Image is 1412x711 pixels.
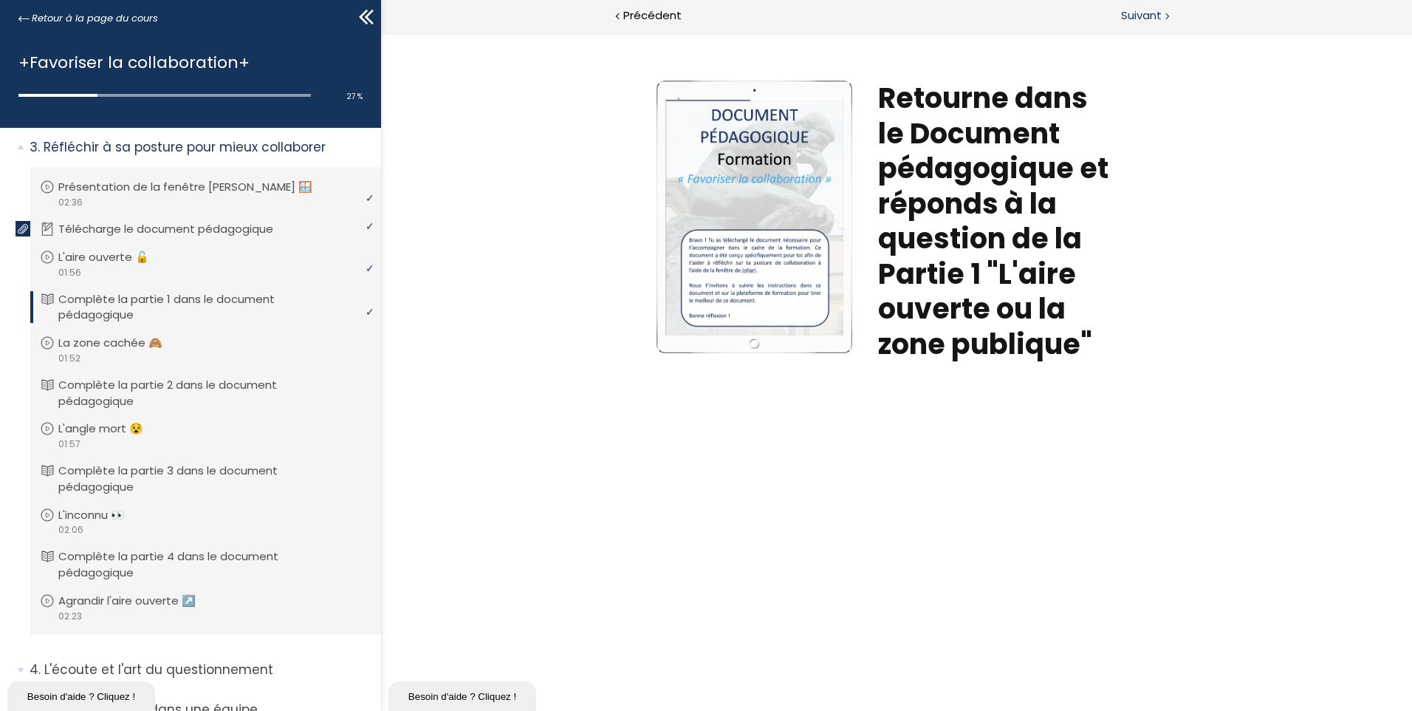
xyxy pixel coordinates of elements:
[58,291,368,324] p: Complète la partie 1 dans le document pédagogique
[58,249,171,265] p: L'aire ouverte 🔓
[18,50,355,75] h1: +Favoriser la collaboration+
[30,661,41,679] span: 4.
[58,179,335,195] p: Présentation de la fenêtre [PERSON_NAME] 🪟
[497,48,737,329] h1: Retourne dans le Document pédagogique et réponds à la question de la Partie 1 "L'aire ouverte ou ...
[1121,7,1162,25] span: Suivant
[58,335,185,351] p: La zone cachée 🙈
[623,7,682,25] span: Précédent
[58,221,295,237] p: Télécharge le document pédagogique
[7,646,158,678] iframe: chat widget
[30,138,370,157] p: Réfléchir à sa posture pour mieux collaborer
[58,266,81,279] span: 01:56
[346,91,363,102] span: 27 %
[32,10,158,27] span: Retour à la page du cours
[7,678,158,711] iframe: chat widget
[58,352,80,365] span: 01:52
[30,138,40,157] span: 3.
[30,661,370,679] p: L'écoute et l'art du questionnement
[58,196,83,209] span: 02:36
[18,10,158,27] a: Retour à la page du cours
